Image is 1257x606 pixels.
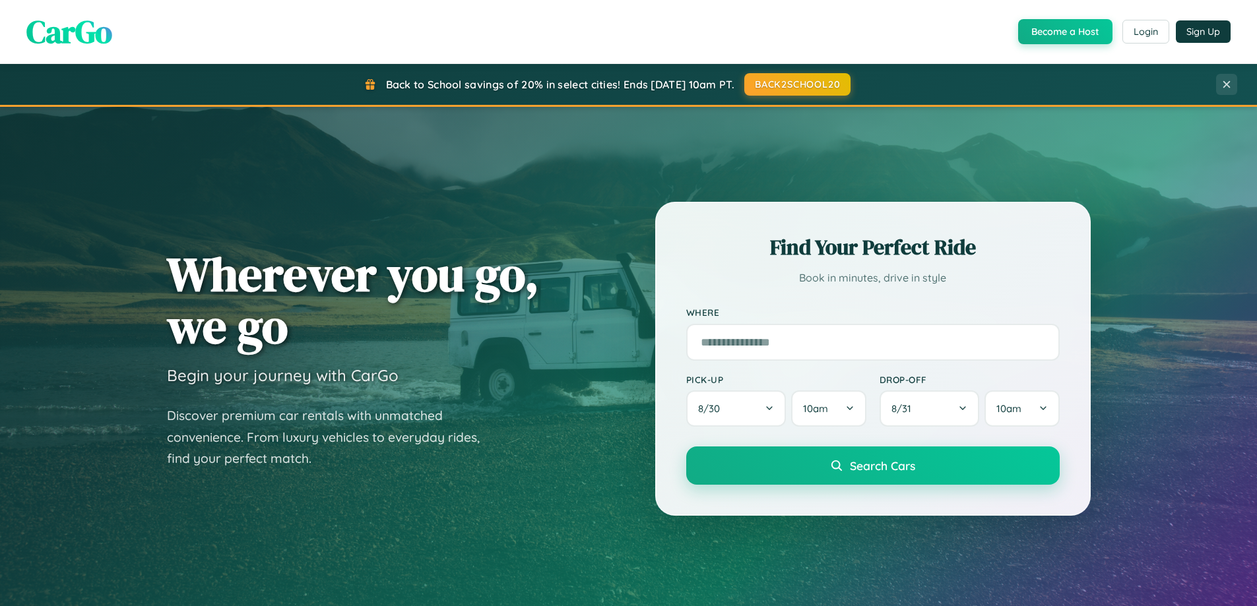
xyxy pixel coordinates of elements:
span: 8 / 31 [891,402,918,415]
button: Search Cars [686,446,1060,485]
button: Sign Up [1176,20,1231,43]
span: Back to School savings of 20% in select cities! Ends [DATE] 10am PT. [386,78,734,91]
h3: Begin your journey with CarGo [167,365,399,385]
button: 8/30 [686,390,787,427]
h2: Find Your Perfect Ride [686,233,1060,262]
span: Search Cars [850,458,915,473]
span: 8 / 30 [698,402,726,415]
button: BACK2SCHOOL20 [744,73,851,96]
button: Become a Host [1018,19,1112,44]
label: Where [686,307,1060,318]
h1: Wherever you go, we go [167,248,539,352]
button: 8/31 [880,390,980,427]
span: 10am [996,402,1021,415]
p: Book in minutes, drive in style [686,268,1060,288]
label: Drop-off [880,374,1060,385]
button: 10am [791,390,866,427]
button: Login [1122,20,1169,44]
label: Pick-up [686,374,866,385]
span: 10am [803,402,828,415]
button: 10am [984,390,1059,427]
p: Discover premium car rentals with unmatched convenience. From luxury vehicles to everyday rides, ... [167,405,497,470]
span: CarGo [26,10,112,53]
